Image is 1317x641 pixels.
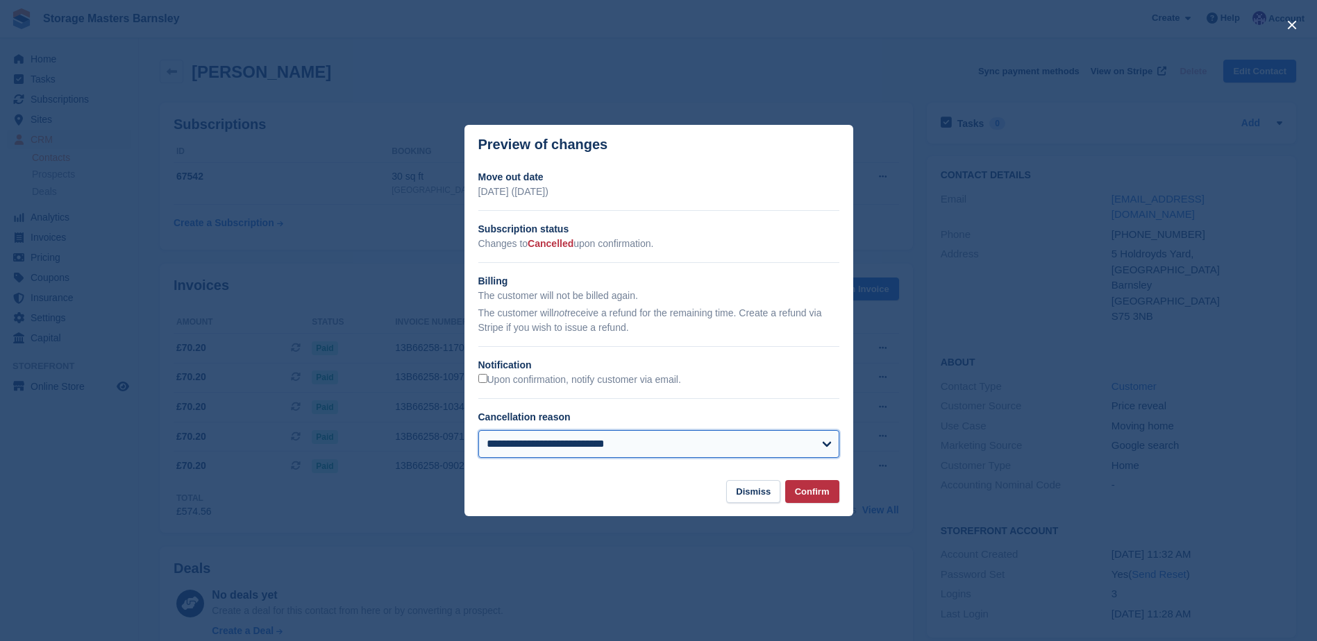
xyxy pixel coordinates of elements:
[478,289,839,303] p: The customer will not be billed again.
[478,306,839,335] p: The customer will receive a refund for the remaining time. Create a refund via Stripe if you wish...
[785,480,839,503] button: Confirm
[478,237,839,251] p: Changes to upon confirmation.
[478,374,681,386] label: Upon confirmation, notify customer via email.
[478,185,839,199] p: [DATE] ([DATE])
[528,238,573,249] span: Cancelled
[478,137,608,153] p: Preview of changes
[478,274,839,289] h2: Billing
[478,358,839,373] h2: Notification
[478,170,839,185] h2: Move out date
[478,411,571,422] label: Cancellation reason
[478,374,487,383] input: Upon confirmation, notify customer via email.
[478,222,839,237] h2: Subscription status
[726,480,780,503] button: Dismiss
[553,307,567,318] em: not
[1281,14,1303,36] button: close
